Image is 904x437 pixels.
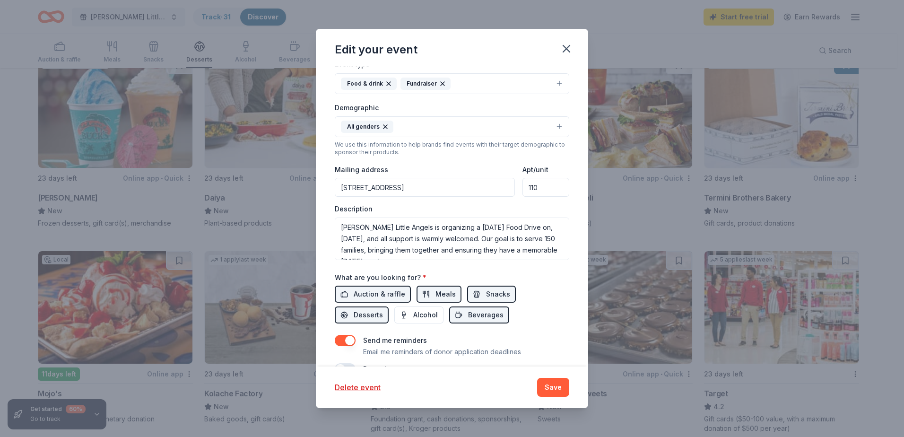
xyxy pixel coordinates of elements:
textarea: [PERSON_NAME] Little Angels is organizing a [DATE] Food Drive on, [DATE], and all support is warm... [335,218,569,260]
button: Snacks [467,286,516,303]
input: Enter a US address [335,178,515,197]
span: Alcohol [413,309,438,321]
label: Send me reminders [363,336,427,344]
button: Food & drinkFundraiser [335,73,569,94]
label: Recurring event [363,365,416,373]
div: Food & drink [341,78,397,90]
span: Snacks [486,288,510,300]
p: Email me reminders of donor application deadlines [363,346,521,358]
div: We use this information to help brands find events with their target demographic to sponsor their... [335,141,569,156]
span: Desserts [354,309,383,321]
button: Beverages [449,306,509,323]
span: Meals [435,288,456,300]
input: # [522,178,569,197]
label: Demographic [335,103,379,113]
label: Description [335,204,373,214]
button: Meals [417,286,461,303]
button: Save [537,378,569,397]
div: Edit your event [335,42,417,57]
label: Apt/unit [522,165,548,175]
span: Beverages [468,309,504,321]
span: Auction & raffle [354,288,405,300]
div: All genders [341,121,393,133]
label: What are you looking for? [335,273,426,282]
div: Fundraiser [400,78,451,90]
button: All genders [335,116,569,137]
button: Auction & raffle [335,286,411,303]
button: Alcohol [394,306,443,323]
label: Mailing address [335,165,388,175]
button: Delete event [335,382,381,393]
button: Desserts [335,306,389,323]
